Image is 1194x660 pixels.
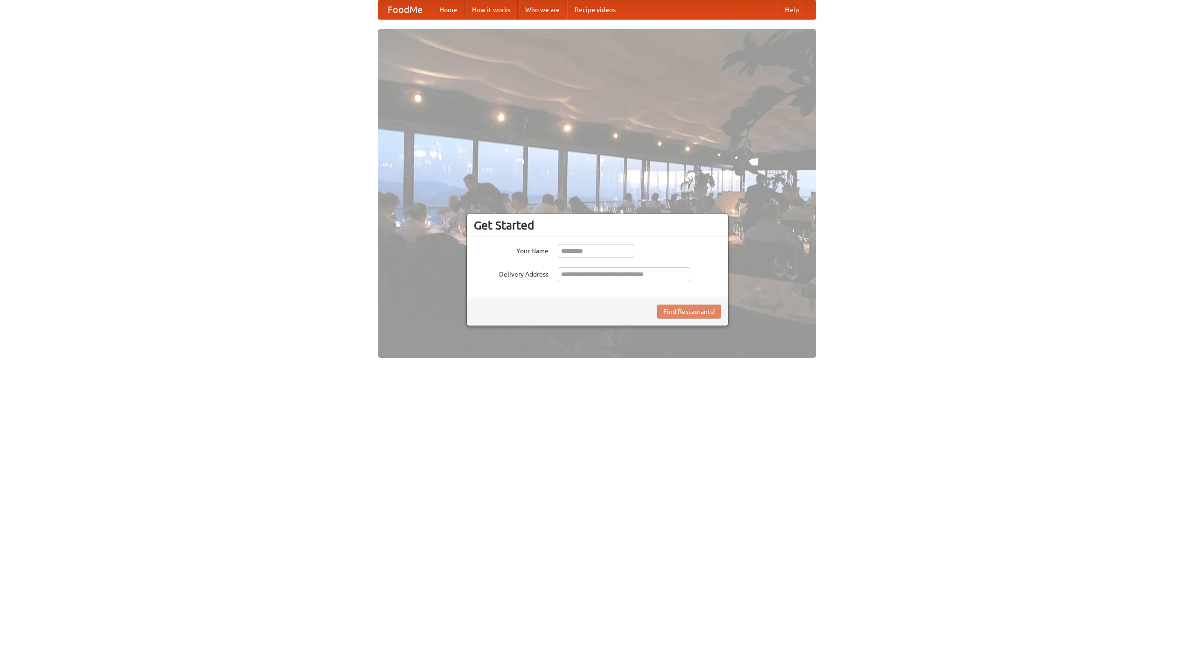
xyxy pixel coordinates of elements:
a: How it works [465,0,518,19]
a: Recipe videos [567,0,623,19]
a: Home [432,0,465,19]
label: Your Name [474,244,548,256]
a: Help [777,0,806,19]
a: FoodMe [378,0,432,19]
button: Find Restaurants! [657,305,721,319]
h3: Get Started [474,218,721,232]
label: Delivery Address [474,267,548,279]
a: Who we are [518,0,567,19]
